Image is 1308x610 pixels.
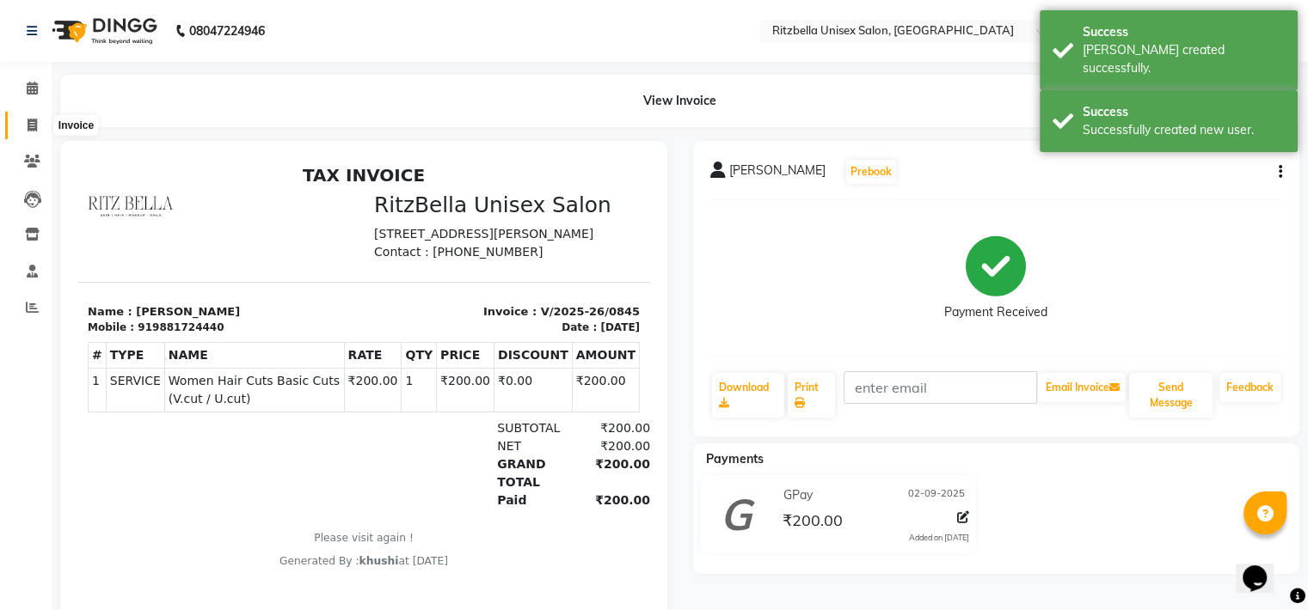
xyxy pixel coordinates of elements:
div: GRAND TOTAL [409,297,491,333]
div: Successfully created new user. [1083,121,1285,139]
th: # [11,185,29,210]
div: Bill created successfully. [1083,41,1285,77]
div: Date : [484,162,519,177]
a: Download [712,373,785,418]
h2: TAX INVOICE [10,7,562,27]
p: Name : [PERSON_NAME] [10,145,276,162]
div: Payment Received [944,303,1047,321]
th: TYPE [28,185,87,210]
div: Success [1083,103,1285,121]
th: AMOUNT [494,185,562,210]
td: ₹200.00 [267,210,324,254]
p: Contact : [PHONE_NUMBER] [297,85,562,103]
span: GPay [783,486,812,504]
button: Send Message [1129,373,1213,418]
a: Print [788,373,835,418]
th: PRICE [359,185,417,210]
span: khushi [282,397,322,409]
div: Success [1083,23,1285,41]
td: 1 [324,210,359,254]
div: ₹200.00 [491,333,573,351]
th: RATE [267,185,324,210]
p: Invoice : V/2025-26/0845 [297,145,562,162]
div: ₹200.00 [491,297,573,333]
div: Paid [409,333,491,351]
div: Mobile : [10,162,57,177]
div: ₹200.00 [491,279,573,297]
th: NAME [87,185,267,210]
img: logo [44,7,162,55]
th: QTY [324,185,359,210]
div: NET [409,279,491,297]
h3: RitzBella Unisex Salon [297,34,562,60]
a: Feedback [1219,373,1280,402]
td: ₹200.00 [494,210,562,254]
span: Payments [706,451,764,467]
iframe: chat widget [1236,541,1291,593]
button: Prebook [846,160,896,184]
td: 1 [11,210,29,254]
div: View Invoice [60,75,1299,127]
div: Generated By : at [DATE] [10,395,562,411]
span: 02-09-2025 [908,486,965,504]
button: Email Invoice [1038,373,1126,402]
div: ₹200.00 [491,261,573,279]
td: ₹0.00 [416,210,494,254]
p: [STREET_ADDRESS][PERSON_NAME] [297,67,562,85]
td: ₹200.00 [359,210,417,254]
div: Added on [DATE] [909,532,969,544]
span: [PERSON_NAME] [729,162,826,186]
span: ₹200.00 [782,510,842,534]
div: Invoice [54,115,98,136]
div: SUBTOTAL [409,261,491,279]
b: 08047224946 [189,7,265,55]
div: 919881724440 [60,162,146,177]
p: Please visit again ! [10,372,562,387]
span: Women Hair Cuts Basic Cuts (V.cut / U.cut) [91,214,263,250]
input: enter email [844,371,1037,404]
th: DISCOUNT [416,185,494,210]
div: [DATE] [523,162,562,177]
td: SERVICE [28,210,87,254]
